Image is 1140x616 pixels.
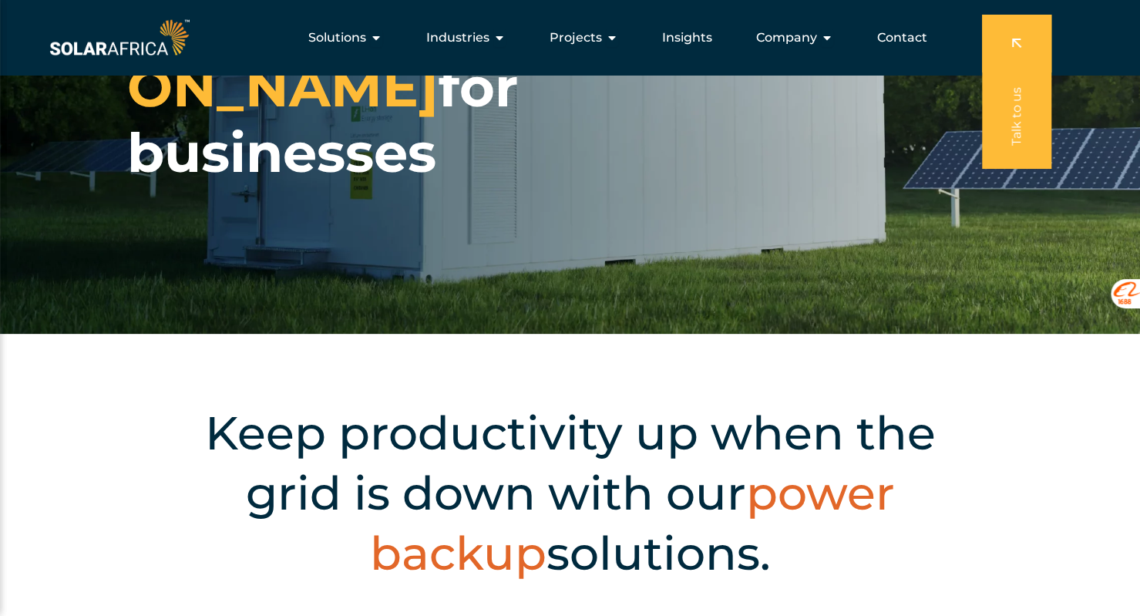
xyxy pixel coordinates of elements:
[308,29,366,47] span: Solutions
[550,29,602,47] span: Projects
[756,29,817,47] span: Company
[187,403,954,584] h2: Keep productivity up when the grid is down with our solutions.
[193,22,940,53] nav: Menu
[426,29,489,47] span: Industries
[193,22,940,53] div: Menu Toggle
[877,29,927,47] a: Contact
[662,29,712,47] a: Insights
